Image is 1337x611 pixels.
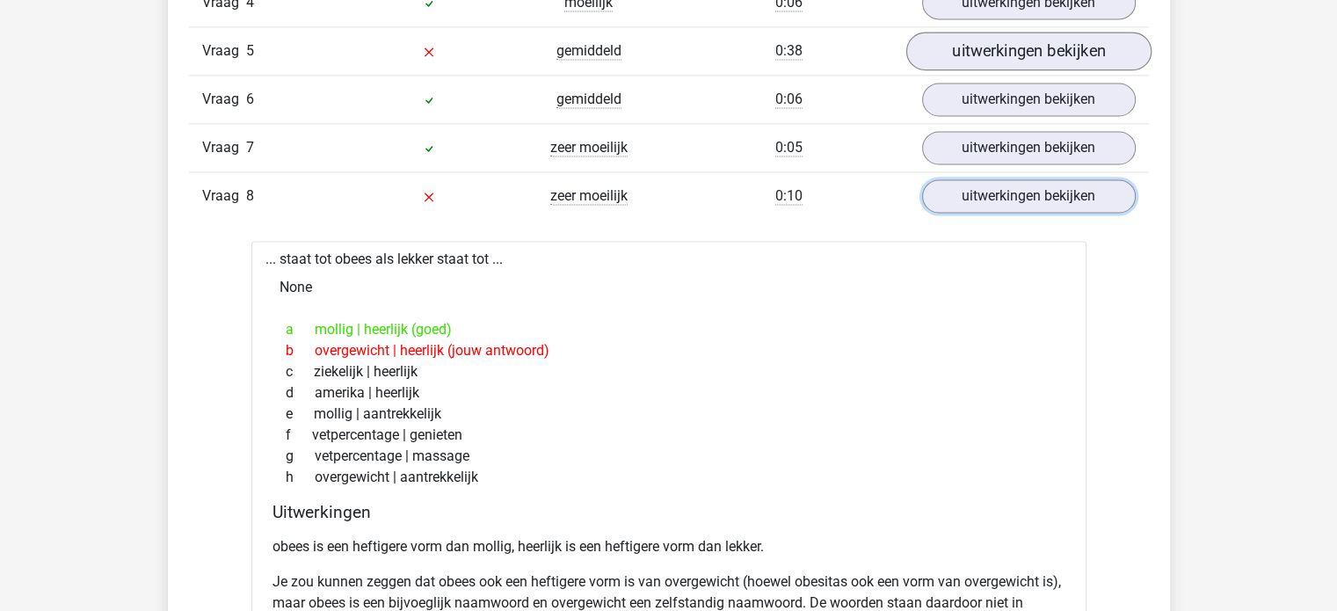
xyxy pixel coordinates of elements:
[286,446,315,467] span: g
[286,404,314,425] span: e
[272,361,1065,382] div: ziekelijk | heerlijk
[922,131,1136,164] a: uitwerkingen bekijken
[286,361,314,382] span: c
[272,340,1065,361] div: overgewicht | heerlijk (jouw antwoord)
[272,502,1065,522] h4: Uitwerkingen
[775,139,803,156] span: 0:05
[246,91,254,107] span: 6
[905,32,1151,70] a: uitwerkingen bekijken
[922,83,1136,116] a: uitwerkingen bekijken
[265,270,1072,305] div: None
[272,319,1065,340] div: mollig | heerlijk (goed)
[246,139,254,156] span: 7
[272,467,1065,488] div: overgewicht | aantrekkelijk
[202,40,246,62] span: Vraag
[775,187,803,205] span: 0:10
[556,42,621,60] span: gemiddeld
[202,89,246,110] span: Vraag
[272,536,1065,557] p: obees is een heftigere vorm dan mollig, heerlijk is een heftigere vorm dan lekker.
[286,340,315,361] span: b
[775,91,803,108] span: 0:06
[202,137,246,158] span: Vraag
[202,185,246,207] span: Vraag
[246,42,254,59] span: 5
[286,425,312,446] span: f
[775,42,803,60] span: 0:38
[272,382,1065,404] div: amerika | heerlijk
[556,91,621,108] span: gemiddeld
[286,467,315,488] span: h
[272,446,1065,467] div: vetpercentage | massage
[272,425,1065,446] div: vetpercentage | genieten
[246,187,254,204] span: 8
[286,382,315,404] span: d
[550,187,628,205] span: zeer moeilijk
[286,319,315,340] span: a
[922,179,1136,213] a: uitwerkingen bekijken
[272,404,1065,425] div: mollig | aantrekkelijk
[550,139,628,156] span: zeer moeilijk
